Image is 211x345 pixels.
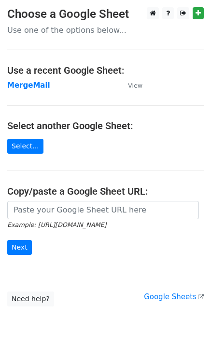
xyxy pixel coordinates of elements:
a: Need help? [7,292,54,306]
h4: Copy/paste a Google Sheet URL: [7,186,204,197]
p: Use one of the options below... [7,25,204,35]
h4: Select another Google Sheet: [7,120,204,132]
a: Google Sheets [144,292,204,301]
h3: Choose a Google Sheet [7,7,204,21]
input: Next [7,240,32,255]
small: View [128,82,142,89]
a: View [118,81,142,90]
a: MergeMail [7,81,50,90]
small: Example: [URL][DOMAIN_NAME] [7,221,106,228]
h4: Use a recent Google Sheet: [7,65,204,76]
a: Select... [7,139,43,154]
input: Paste your Google Sheet URL here [7,201,199,219]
